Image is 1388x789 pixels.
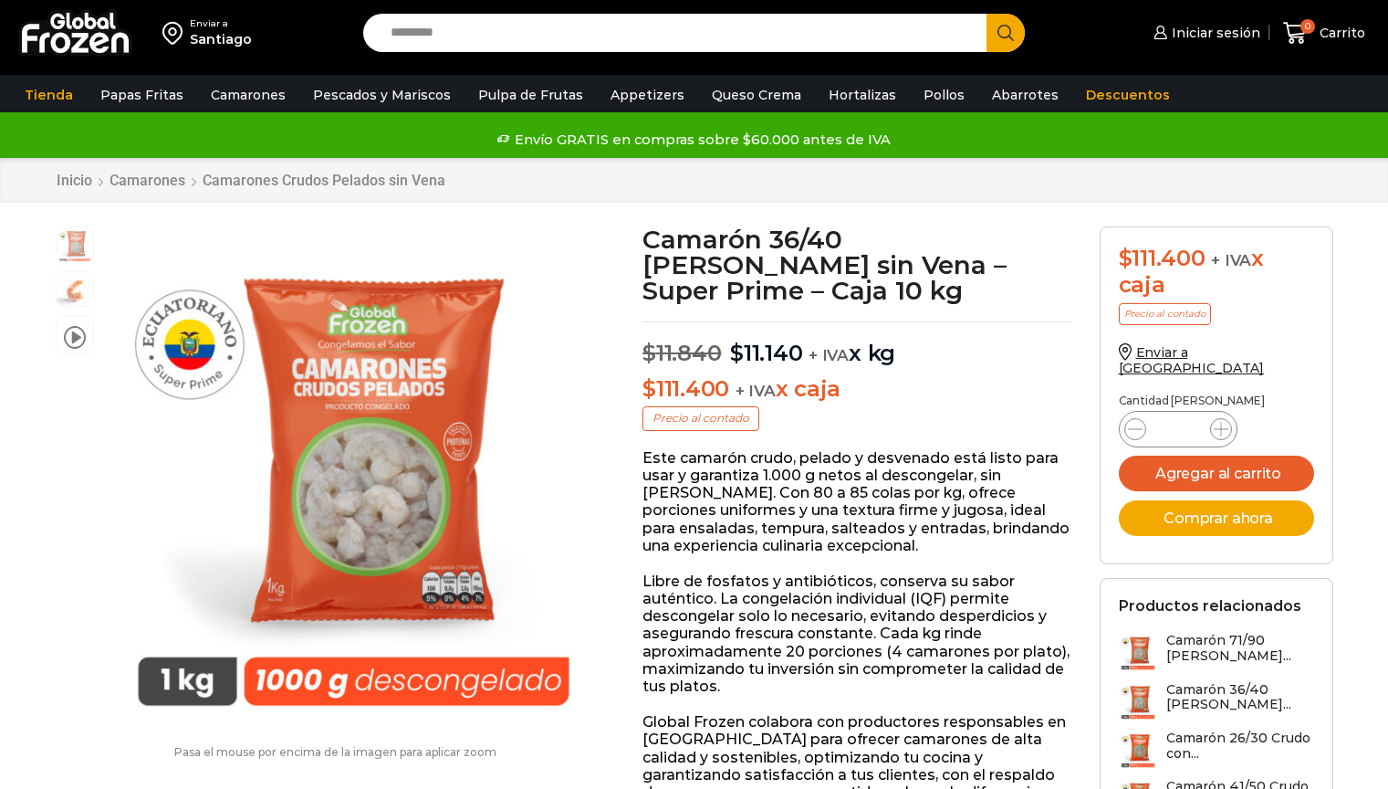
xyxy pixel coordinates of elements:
[1119,500,1314,536] button: Comprar ahora
[1149,15,1260,51] a: Iniciar sesión
[1119,246,1314,299] div: x caja
[57,227,93,264] span: PM04004040
[202,172,446,189] a: Camarones Crudos Pelados sin Vena
[1166,731,1314,762] h3: Camarón 26/30 Crudo con...
[91,78,193,112] a: Papas Fritas
[642,226,1072,303] h1: Camarón 36/40 [PERSON_NAME] sin Vena – Super Prime – Caja 10 kg
[1119,597,1301,615] h2: Productos relacionados
[1119,245,1205,271] bdi: 111.400
[190,30,252,48] div: Santiago
[1119,731,1314,770] a: Camarón 26/30 Crudo con...
[1119,456,1314,491] button: Agregar al carrito
[642,376,1072,403] p: x caja
[1119,682,1314,721] a: Camarón 36/40 [PERSON_NAME]...
[1077,78,1179,112] a: Descuentos
[983,78,1068,112] a: Abarrotes
[56,746,616,759] p: Pasa el mouse por encima de la imagen para aplicar zoom
[162,17,190,48] img: address-field-icon.svg
[642,340,656,366] span: $
[469,78,592,112] a: Pulpa de Frutas
[736,382,776,400] span: + IVA
[109,172,186,189] a: Camarones
[1166,682,1314,713] h3: Camarón 36/40 [PERSON_NAME]...
[1119,344,1265,376] a: Enviar a [GEOGRAPHIC_DATA]
[1300,19,1315,34] span: 0
[202,78,295,112] a: Camarones
[190,17,252,30] div: Enviar a
[642,375,656,402] span: $
[642,340,721,366] bdi: 11.840
[1161,416,1195,442] input: Product quantity
[642,449,1072,554] p: Este camarón crudo, pelado y desvenado está listo para usar y garantiza 1.000 g netos al desconge...
[601,78,694,112] a: Appetizers
[57,272,93,309] span: camaron-sin-cascara
[304,78,460,112] a: Pescados y Mariscos
[1315,24,1365,42] span: Carrito
[703,78,810,112] a: Queso Crema
[809,346,849,364] span: + IVA
[1119,633,1314,672] a: Camarón 71/90 [PERSON_NAME]...
[642,573,1072,695] p: Libre de fosfatos y antibióticos, conserva su sabor auténtico. La congelación individual (IQF) pe...
[1119,394,1314,407] p: Cantidad [PERSON_NAME]
[819,78,905,112] a: Hortalizas
[1167,24,1260,42] span: Iniciar sesión
[986,14,1025,52] button: Search button
[914,78,974,112] a: Pollos
[1278,12,1370,55] a: 0 Carrito
[1119,303,1211,325] p: Precio al contado
[642,406,759,430] p: Precio al contado
[56,172,446,189] nav: Breadcrumb
[56,172,93,189] a: Inicio
[1166,633,1314,664] h3: Camarón 71/90 [PERSON_NAME]...
[16,78,82,112] a: Tienda
[642,375,729,402] bdi: 111.400
[730,340,744,366] span: $
[1119,245,1132,271] span: $
[1211,251,1251,269] span: + IVA
[642,321,1072,367] p: x kg
[730,340,802,366] bdi: 11.140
